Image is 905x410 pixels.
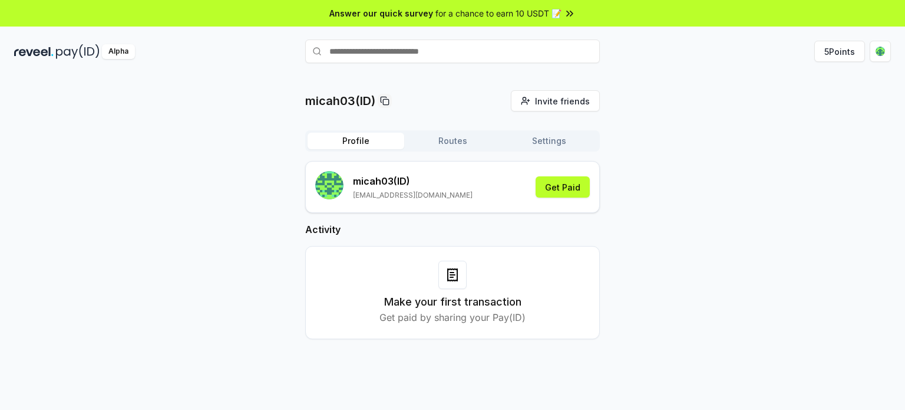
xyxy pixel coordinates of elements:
[536,176,590,198] button: Get Paid
[501,133,597,149] button: Settings
[404,133,501,149] button: Routes
[305,93,375,109] p: micah03(ID)
[102,44,135,59] div: Alpha
[384,294,521,310] h3: Make your first transaction
[308,133,404,149] button: Profile
[511,90,600,111] button: Invite friends
[56,44,100,59] img: pay_id
[305,222,600,237] h2: Activity
[435,7,562,19] span: for a chance to earn 10 USDT 📝
[14,44,54,59] img: reveel_dark
[329,7,433,19] span: Answer our quick survey
[353,174,473,188] p: micah03 (ID)
[814,41,865,62] button: 5Points
[379,310,526,324] p: Get paid by sharing your Pay(ID)
[535,95,590,107] span: Invite friends
[353,191,473,200] p: [EMAIL_ADDRESS][DOMAIN_NAME]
